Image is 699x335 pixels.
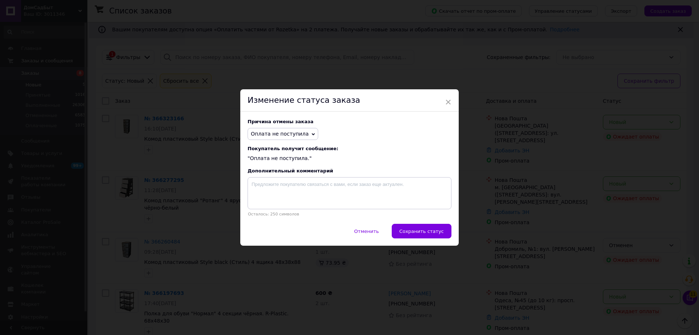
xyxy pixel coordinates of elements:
[248,168,451,174] div: Дополнительный комментарий
[392,224,451,238] button: Сохранить статус
[354,229,379,234] span: Отменить
[445,96,451,108] span: ×
[251,131,309,137] span: Оплата не поступила
[399,229,444,234] span: Сохранить статус
[248,212,451,217] p: Осталось: 250 символов
[240,89,459,112] div: Изменение статуса заказа
[347,224,387,238] button: Отменить
[248,119,451,124] div: Причина отмены заказа
[248,146,451,162] div: "Оплата не поступила."
[248,146,451,151] span: Покупатель получит сообщение:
